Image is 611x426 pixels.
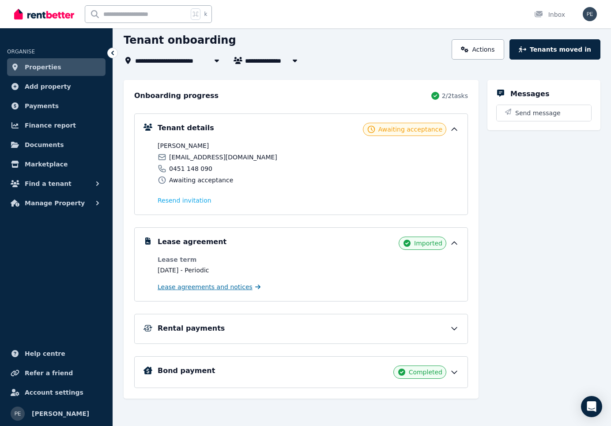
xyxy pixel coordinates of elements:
[158,266,304,275] dd: [DATE] - Periodic
[7,155,106,173] a: Marketplace
[134,90,219,101] h2: Onboarding progress
[509,39,600,60] button: Tenants moved in
[32,408,89,419] span: [PERSON_NAME]
[414,239,442,248] span: Imported
[452,39,504,60] a: Actions
[143,366,152,374] img: Bond Details
[534,10,565,19] div: Inbox
[515,109,561,117] span: Send message
[169,176,233,185] span: Awaiting acceptance
[204,11,207,18] span: k
[11,407,25,421] img: Paul Ewart
[7,117,106,134] a: Finance report
[25,368,73,378] span: Refer a friend
[581,396,602,417] div: Open Intercom Messenger
[25,178,72,189] span: Find a tenant
[409,368,442,377] span: Completed
[158,283,253,291] span: Lease agreements and notices
[169,153,277,162] span: [EMAIL_ADDRESS][DOMAIN_NAME]
[7,58,106,76] a: Properties
[143,325,152,332] img: Rental Payments
[7,175,106,192] button: Find a tenant
[510,89,549,99] h5: Messages
[7,384,106,401] a: Account settings
[25,120,76,131] span: Finance report
[7,78,106,95] a: Add property
[14,8,74,21] img: RentBetter
[7,49,35,55] span: ORGANISE
[25,62,61,72] span: Properties
[7,194,106,212] button: Manage Property
[25,159,68,170] span: Marketplace
[25,348,65,359] span: Help centre
[442,91,468,100] span: 2 / 2 tasks
[158,255,304,264] dt: Lease term
[158,323,225,334] h5: Rental payments
[497,105,591,121] button: Send message
[25,198,85,208] span: Manage Property
[583,7,597,21] img: Paul Ewart
[7,364,106,382] a: Refer a friend
[158,141,305,150] span: [PERSON_NAME]
[158,237,226,247] h5: Lease agreement
[378,125,442,134] span: Awaiting acceptance
[25,81,71,92] span: Add property
[7,136,106,154] a: Documents
[158,366,215,376] h5: Bond payment
[169,164,212,173] span: 0451 148 090
[158,196,211,205] button: Resend invitation
[158,123,214,133] h5: Tenant details
[7,97,106,115] a: Payments
[25,139,64,150] span: Documents
[25,387,83,398] span: Account settings
[124,33,236,47] h1: Tenant onboarding
[25,101,59,111] span: Payments
[158,283,260,291] a: Lease agreements and notices
[7,345,106,362] a: Help centre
